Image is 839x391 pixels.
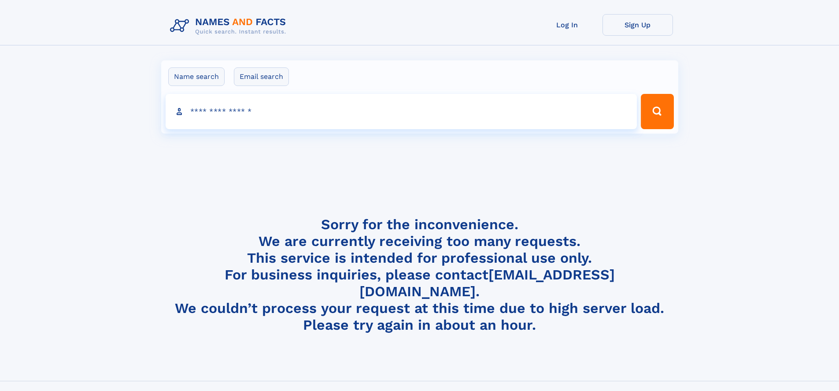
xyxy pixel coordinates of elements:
[532,14,602,36] a: Log In
[359,266,615,300] a: [EMAIL_ADDRESS][DOMAIN_NAME]
[641,94,673,129] button: Search Button
[602,14,673,36] a: Sign Up
[234,67,289,86] label: Email search
[166,14,293,38] img: Logo Names and Facts
[166,94,637,129] input: search input
[168,67,225,86] label: Name search
[166,216,673,334] h4: Sorry for the inconvenience. We are currently receiving too many requests. This service is intend...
